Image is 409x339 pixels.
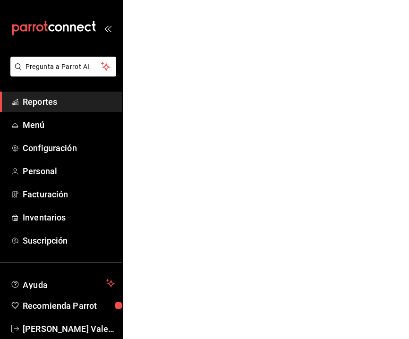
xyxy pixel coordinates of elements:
[23,165,115,178] span: Personal
[104,25,111,32] button: open_drawer_menu
[26,62,102,72] span: Pregunta a Parrot AI
[23,322,115,335] span: [PERSON_NAME] Valencia [PERSON_NAME]
[23,119,115,131] span: Menú
[7,68,116,78] a: Pregunta a Parrot AI
[23,188,115,201] span: Facturación
[23,95,115,108] span: Reportes
[23,211,115,224] span: Inventarios
[10,57,116,76] button: Pregunta a Parrot AI
[23,234,115,247] span: Suscripción
[23,299,115,312] span: Recomienda Parrot
[23,142,115,154] span: Configuración
[23,278,102,289] span: Ayuda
